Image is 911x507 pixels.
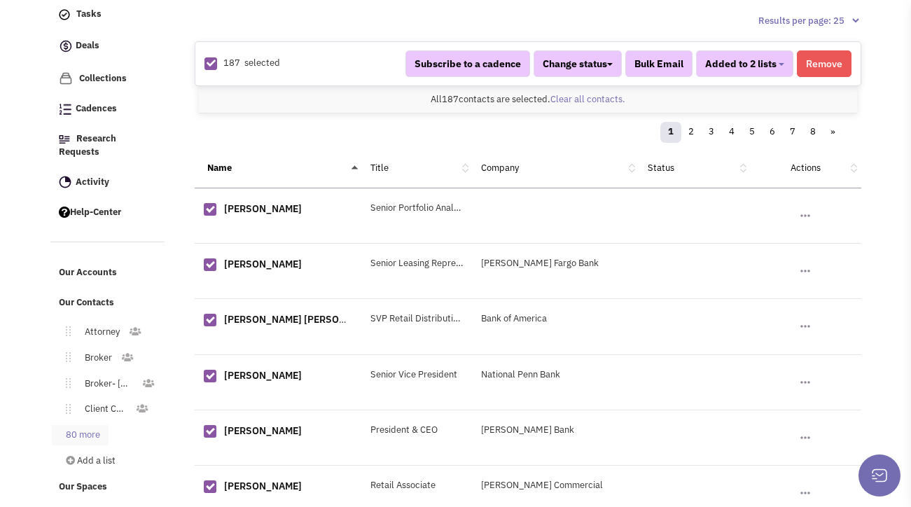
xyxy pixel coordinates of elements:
[59,104,71,115] img: Cadences_logo.png
[76,8,102,20] span: Tasks
[52,451,162,471] a: Add a list
[59,38,73,55] img: icon-deals.svg
[442,93,459,105] span: 187
[79,72,127,84] span: Collections
[207,162,232,174] a: Name
[681,122,702,143] a: 2
[224,369,302,382] a: [PERSON_NAME]
[52,200,165,226] a: Help-Center
[59,352,71,362] img: Move.png
[660,122,681,143] a: 1
[59,326,71,336] img: Move.png
[52,290,165,317] a: Our Contacts
[472,424,639,437] div: [PERSON_NAME] Bank
[361,202,473,215] div: Senior Portfolio Analyst
[59,267,117,279] span: Our Accounts
[472,257,639,270] div: [PERSON_NAME] Fargo Bank
[71,322,128,342] a: Attorney
[370,162,389,174] a: Title
[204,57,217,70] img: Rectangle.png
[59,378,71,388] img: Move.png
[59,9,70,20] img: icon-tasks.png
[52,474,165,501] a: Our Spaces
[59,71,73,85] img: icon-collection-lavender.png
[696,50,793,77] button: Added to 2 lists
[797,50,851,77] button: Remove
[534,50,622,77] button: Change status
[59,296,114,308] span: Our Contacts
[405,50,530,77] button: Subscribe to a cadence
[361,479,473,492] div: Retail Associate
[59,132,116,158] span: Research Requests
[52,126,165,166] a: Research Requests
[223,57,240,69] span: 187
[742,122,763,143] a: 5
[59,404,71,414] img: Move.png
[71,399,136,419] a: Client Contact
[244,57,280,69] span: selected
[823,122,843,143] a: »
[59,207,70,218] img: help.png
[361,312,473,326] div: SVP Retail Distribution Management
[52,1,165,28] a: Tasks
[224,258,302,270] a: [PERSON_NAME]
[472,312,639,326] div: Bank of America
[721,122,742,143] a: 4
[361,368,473,382] div: Senior Vice President
[59,480,107,492] span: Our Spaces
[782,122,803,143] a: 7
[59,176,71,188] img: Activity.png
[762,122,783,143] a: 6
[361,424,473,437] div: President & CEO
[71,348,120,368] a: Broker
[625,50,693,77] button: Bulk Email
[791,162,821,174] a: Actions
[52,169,165,196] a: Activity
[472,368,639,382] div: National Penn Bank
[76,176,109,188] span: Activity
[52,260,165,286] a: Our Accounts
[52,425,109,445] a: 80 more
[648,162,674,174] a: Status
[52,32,165,62] a: Deals
[52,96,165,123] a: Cadences
[76,103,117,115] span: Cadences
[52,65,165,92] a: Collections
[701,122,722,143] a: 3
[472,479,639,492] div: [PERSON_NAME] Commercial
[361,257,473,270] div: Senior Leasing Representative
[705,57,777,70] span: Added to 2 lists
[224,313,390,326] a: [PERSON_NAME] [PERSON_NAME]...
[224,202,302,215] a: [PERSON_NAME]
[550,93,625,105] a: Clear all contacts.
[224,480,302,492] a: [PERSON_NAME]
[481,162,519,174] a: Company
[71,374,141,394] a: Broker- [GEOGRAPHIC_DATA]
[224,424,302,437] a: [PERSON_NAME]
[802,122,823,143] a: 8
[59,135,70,144] img: Research.png
[431,93,625,105] span: All contacts are selected.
